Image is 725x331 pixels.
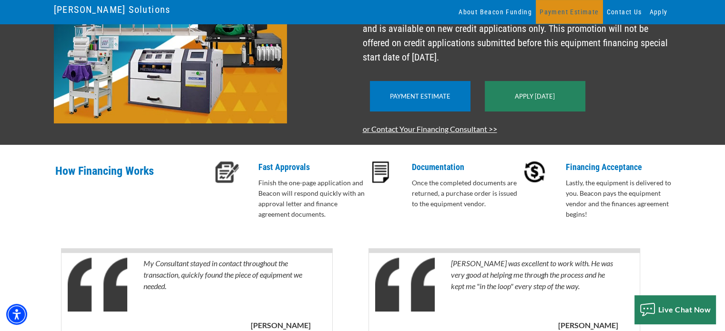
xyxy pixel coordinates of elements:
[390,92,450,100] a: Payment Estimate
[566,178,676,220] p: Lastly, the equipment is delivered to you. Beacon pays the equipment vendor and the finances agre...
[143,258,311,315] p: My Consultant stayed in contact throughout the transaction, quickly found the piece of equipment ...
[54,1,171,18] a: [PERSON_NAME] Solutions
[6,304,27,325] div: Accessibility Menu
[558,321,618,330] b: [PERSON_NAME]
[251,321,311,330] b: [PERSON_NAME]
[634,295,716,324] button: Live Chat Now
[412,178,522,209] p: Once the completed documents are returned, a purchase order is issued to the equipment vendor.
[363,124,497,133] a: or Contact Your Financing Consultant >>
[68,258,127,311] img: Quotes
[515,92,555,100] a: Apply [DATE]
[258,178,368,220] p: Finish the one-page application and Beacon will respond quickly with an approval letter and finan...
[258,161,368,173] p: Fast Approvals
[451,258,618,315] p: [PERSON_NAME] was excellent to work with. He was very good at helping me through the process and ...
[55,161,209,192] p: How Financing Works
[375,258,435,311] img: Quotes
[412,161,522,173] p: Documentation
[215,161,239,183] img: Fast Approvals
[566,161,676,173] p: Financing Acceptance
[658,305,711,314] span: Live Chat Now
[372,161,389,183] img: Documentation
